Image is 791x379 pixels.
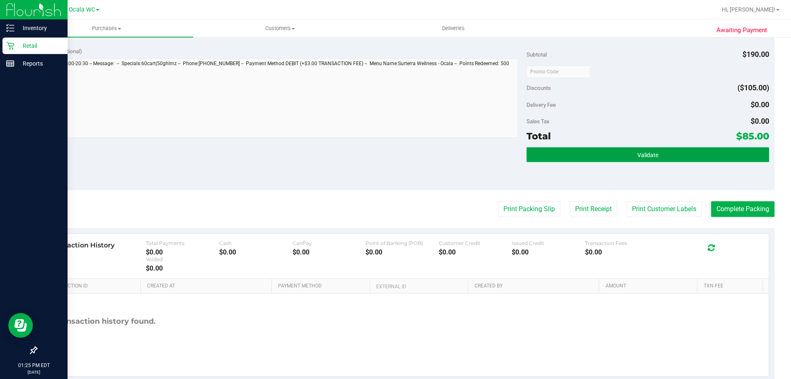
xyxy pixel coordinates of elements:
a: Purchases [20,20,193,37]
a: Created By [475,283,596,290]
span: Discounts [527,80,551,95]
p: Inventory [14,23,64,33]
div: $0.00 [146,264,219,272]
span: Purchases [20,25,193,32]
span: Sales Tax [527,118,550,125]
div: $0.00 [219,248,293,256]
div: No transaction history found. [42,294,156,349]
p: Reports [14,59,64,68]
span: ($105.00) [737,83,769,92]
p: 01:25 PM EDT [4,362,64,369]
div: Voided [146,256,219,262]
span: $190.00 [742,50,769,59]
span: $85.00 [736,130,769,142]
div: $0.00 [365,248,439,256]
div: Point of Banking (POB) [365,240,439,246]
a: Amount [606,283,694,290]
a: Transaction ID [49,283,138,290]
div: Issued Credit [512,240,585,246]
div: Customer Credit [439,240,512,246]
a: Deliveries [367,20,540,37]
th: External ID [370,279,468,294]
button: Print Customer Labels [627,201,702,217]
span: Awaiting Payment [716,26,767,35]
span: Deliveries [431,25,476,32]
span: Delivery Fee [527,101,556,108]
span: Total [527,130,551,142]
p: Retail [14,41,64,51]
a: Created At [147,283,268,290]
div: $0.00 [585,248,658,256]
span: Subtotal [527,51,547,58]
a: Txn Fee [704,283,759,290]
iframe: Resource center [8,313,33,338]
button: Complete Packing [711,201,775,217]
button: Print Receipt [570,201,617,217]
button: Print Packing Slip [498,201,560,217]
span: $0.00 [751,100,769,109]
button: Validate [527,147,769,162]
inline-svg: Reports [6,59,14,68]
span: Hi, [PERSON_NAME]! [722,6,775,13]
div: Cash [219,240,293,246]
div: $0.00 [439,248,512,256]
span: Ocala WC [69,6,95,13]
inline-svg: Retail [6,42,14,50]
span: $0.00 [751,117,769,125]
inline-svg: Inventory [6,24,14,32]
input: Promo Code [527,66,590,78]
a: Payment Method [278,283,367,290]
a: Customers [193,20,367,37]
div: Total Payments [146,240,219,246]
div: CanPay [293,240,366,246]
div: Transaction Fees [585,240,658,246]
div: $0.00 [293,248,366,256]
span: Customers [194,25,366,32]
div: $0.00 [146,248,219,256]
div: $0.00 [512,248,585,256]
span: Validate [637,152,658,158]
p: [DATE] [4,369,64,375]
